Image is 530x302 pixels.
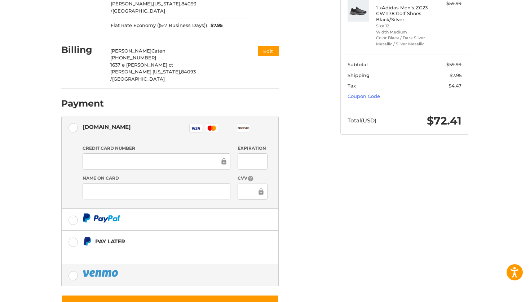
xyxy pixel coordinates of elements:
[110,69,153,75] span: [PERSON_NAME],
[83,237,92,246] img: Pay Later icon
[348,93,380,99] a: Coupon Code
[258,46,279,56] button: Edit
[110,69,196,82] span: 84093 /
[238,175,268,182] label: CVV
[112,76,165,82] span: [GEOGRAPHIC_DATA]
[376,35,431,47] li: Color Black / Dark Silver Metallic / Silver Metallic
[83,121,131,133] div: [DOMAIN_NAME]
[348,72,370,78] span: Shipping
[446,62,461,67] span: $59.99
[376,5,431,22] h4: 1 x Adidas Men's ZG23 GW1178 Golf Shoes Black/Silver
[61,44,103,55] h2: Billing
[110,62,173,68] span: 1637 e [PERSON_NAME] ct
[348,83,356,89] span: Tax
[153,1,181,6] span: [US_STATE],
[83,175,230,181] label: Name on Card
[238,145,268,152] label: Expiration
[153,69,181,75] span: [US_STATE],
[83,213,120,222] img: PayPal icon
[450,72,461,78] span: $7.95
[207,22,223,29] span: $7.95
[427,114,461,127] span: $72.41
[348,117,376,124] span: Total (USD)
[61,98,104,109] h2: Payment
[83,145,230,152] label: Credit Card Number
[83,249,233,255] iframe: PayPal Message 1
[110,55,156,60] span: [PHONE_NUMBER]
[348,62,368,67] span: Subtotal
[376,23,431,29] li: Size 12
[110,48,151,54] span: [PERSON_NAME]
[83,269,119,278] img: PayPal icon
[111,22,207,29] span: Flat Rate Economy ((5-7 Business Days))
[151,48,165,54] span: Caten
[95,235,233,247] div: Pay Later
[111,1,153,6] span: [PERSON_NAME],
[376,29,431,35] li: Width Medium
[112,8,165,14] span: [GEOGRAPHIC_DATA]
[449,83,461,89] span: $4.47
[111,1,196,14] span: 84093 /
